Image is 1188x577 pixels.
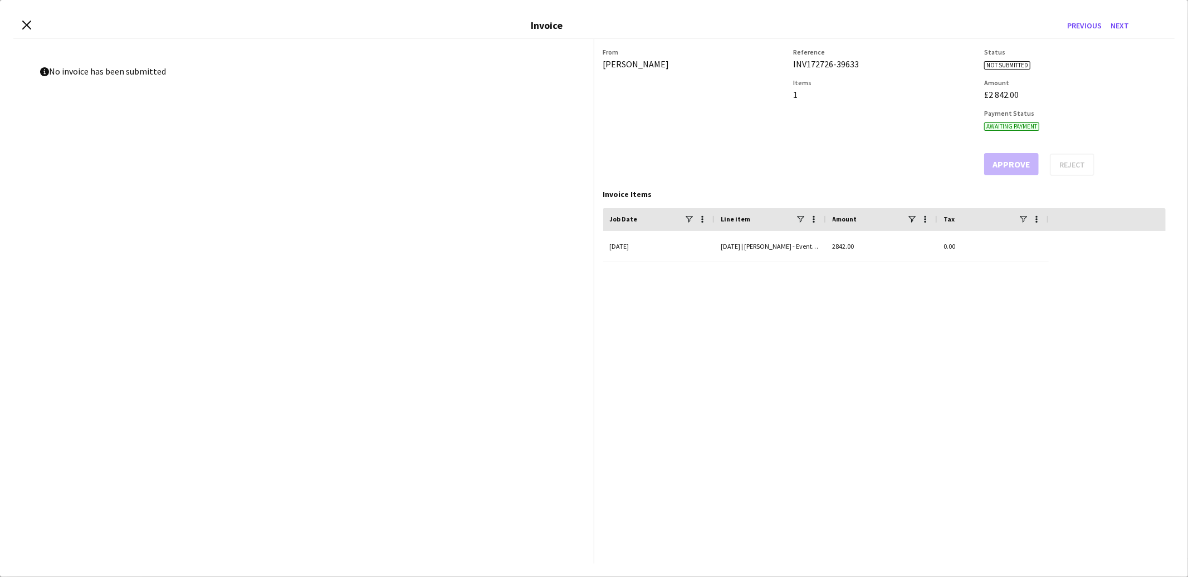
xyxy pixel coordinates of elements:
[984,109,1166,117] h3: Payment Status
[531,19,563,32] h3: Invoice
[794,58,975,70] div: INV172726-39633
[984,48,1166,56] h3: Status
[40,66,567,76] p: No invoice has been submitted
[984,78,1166,87] h3: Amount
[826,231,937,262] div: 2842.00
[610,215,638,223] span: Job Date
[603,189,1166,199] div: Invoice Items
[721,215,751,223] span: Line item
[794,89,975,100] div: 1
[984,89,1166,100] div: £2 842.00
[1106,17,1133,34] button: Next
[944,215,955,223] span: Tax
[937,231,1049,262] div: 0.00
[984,61,1030,70] span: Not submitted
[715,231,826,262] div: [DATE] | [PERSON_NAME] - Event Manager (salary)
[603,48,785,56] h3: From
[603,231,715,262] div: [DATE]
[1063,17,1106,34] button: Previous
[603,58,785,70] div: [PERSON_NAME]
[833,215,857,223] span: Amount
[794,48,975,56] h3: Reference
[794,78,975,87] h3: Items
[984,122,1039,131] span: Awaiting payment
